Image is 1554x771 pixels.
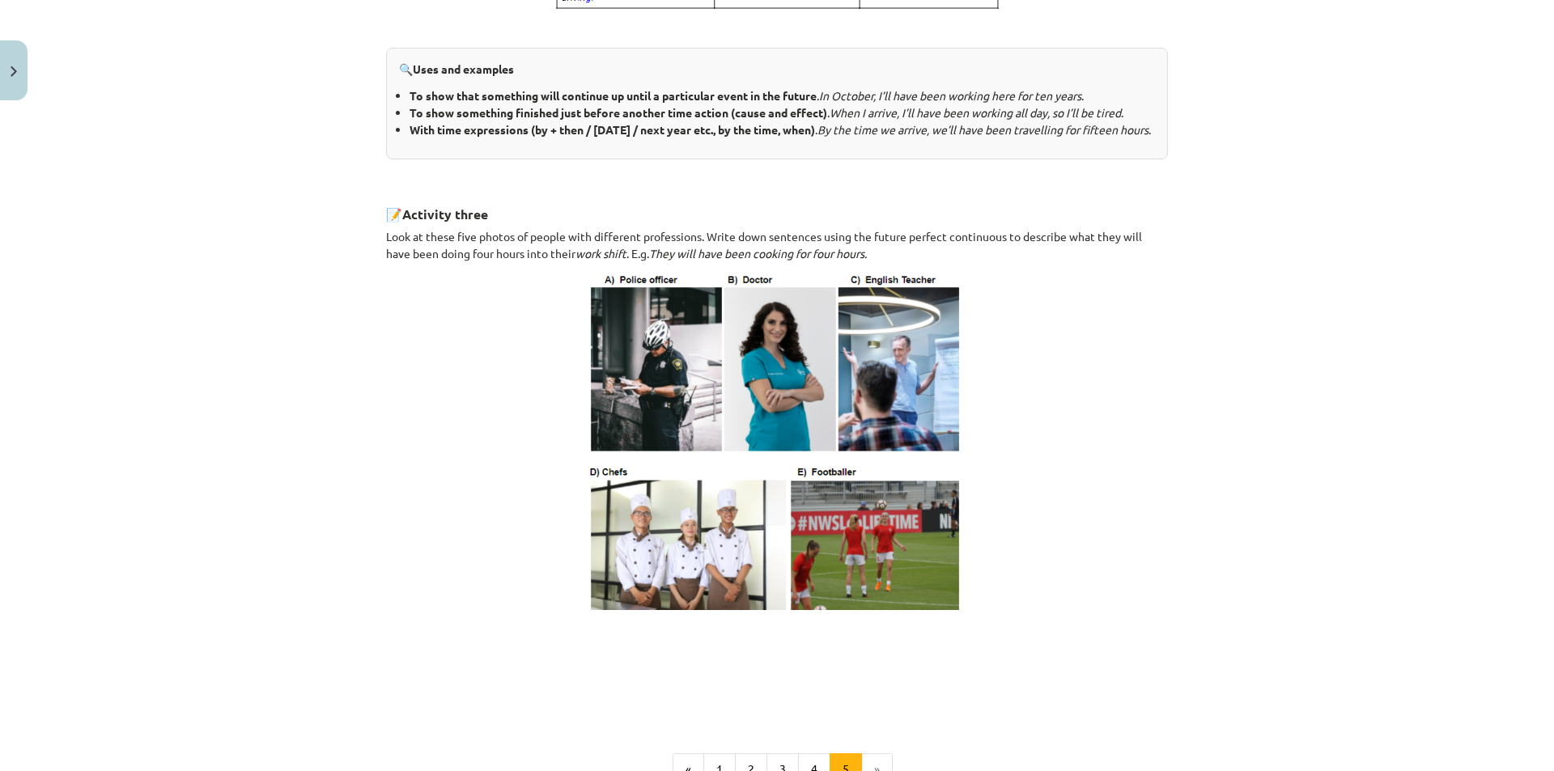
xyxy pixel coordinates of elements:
[817,122,1149,137] i: By the time we arrive, we’ll have been travelling for fifteen hours
[410,122,815,137] b: With time expressions (by + then / [DATE] / next year etc., by the time, when)
[386,228,1168,262] p: Look at these five photos of people with different professions. Write down sentences using the fu...
[410,104,1155,121] li: . .
[399,61,1155,78] p: 🔍
[575,246,626,261] i: work shift
[11,66,17,77] img: icon-close-lesson-0947bae3869378f0d4975bcd49f059093ad1ed9edebbc8119c70593378902aed.svg
[410,121,1155,138] li: . .
[819,88,1081,103] i: In October, I’ll have been working here for ten years
[386,194,1168,224] h3: 📝
[410,88,817,103] b: To show that something will continue up until a particular event in the future
[649,246,867,261] i: They will have been cooking for four hours.
[402,205,488,222] strong: Activity three
[386,646,1168,713] iframe: Topic 3. The Future Tenses (nākotnes laiki) - Suggested answers
[410,87,1155,104] li: . .
[410,105,827,120] b: To show something finished just before another time action (cause and effect)
[830,105,1121,120] i: When I arrive, I’ll have been working all day, so I’ll be tired
[413,61,514,76] strong: Uses and examples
